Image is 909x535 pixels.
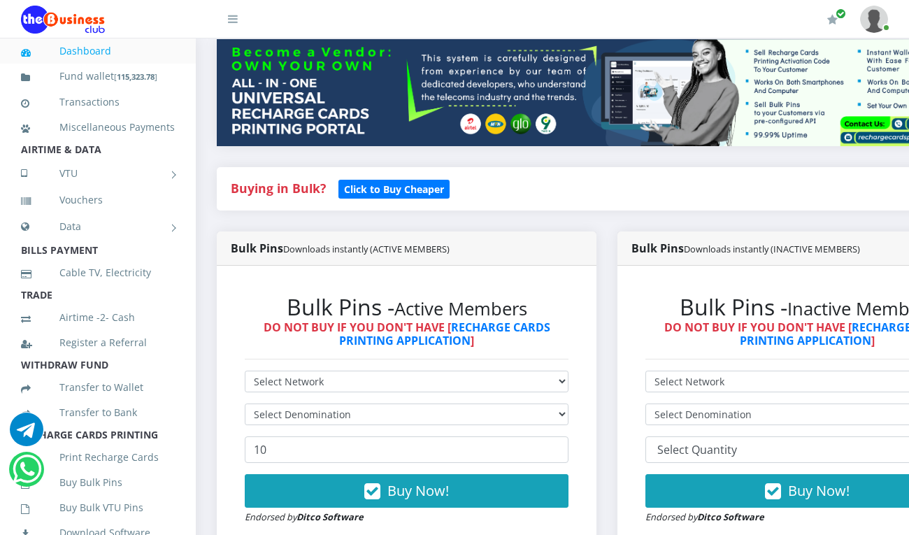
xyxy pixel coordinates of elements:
input: Enter Quantity [245,436,568,463]
a: Vouchers [21,184,175,216]
a: Chat for support [13,463,41,486]
strong: DO NOT BUY IF YOU DON'T HAVE [ ] [264,320,550,348]
span: Buy Now! [788,481,850,500]
a: Fund wallet[115,323.78] [21,60,175,93]
span: Buy Now! [387,481,449,500]
a: Click to Buy Cheaper [338,180,450,197]
small: Downloads instantly (INACTIVE MEMBERS) [684,243,860,255]
a: VTU [21,156,175,191]
i: Renew/Upgrade Subscription [827,14,838,25]
a: Transfer to Wallet [21,371,175,404]
a: Register a Referral [21,327,175,359]
a: Airtime -2- Cash [21,301,175,334]
a: Data [21,209,175,244]
span: Renew/Upgrade Subscription [836,8,846,19]
a: Chat for support [10,423,43,446]
strong: Ditco Software [697,511,764,523]
a: Miscellaneous Payments [21,111,175,143]
h2: Bulk Pins - [245,294,568,320]
button: Buy Now! [245,474,568,508]
strong: Bulk Pins [231,241,450,256]
strong: Bulk Pins [631,241,860,256]
b: 115,323.78 [117,71,155,82]
a: Transactions [21,86,175,118]
img: Logo [21,6,105,34]
a: Cable TV, Electricity [21,257,175,289]
a: RECHARGE CARDS PRINTING APPLICATION [339,320,550,348]
small: Downloads instantly (ACTIVE MEMBERS) [283,243,450,255]
img: User [860,6,888,33]
strong: Buying in Bulk? [231,180,326,197]
small: Endorsed by [245,511,364,523]
a: Buy Bulk VTU Pins [21,492,175,524]
strong: Ditco Software [296,511,364,523]
a: Print Recharge Cards [21,441,175,473]
small: Active Members [394,297,527,321]
a: Dashboard [21,35,175,67]
b: Click to Buy Cheaper [344,183,444,196]
small: [ ] [114,71,157,82]
small: Endorsed by [645,511,764,523]
a: Transfer to Bank [21,397,175,429]
a: Buy Bulk Pins [21,466,175,499]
